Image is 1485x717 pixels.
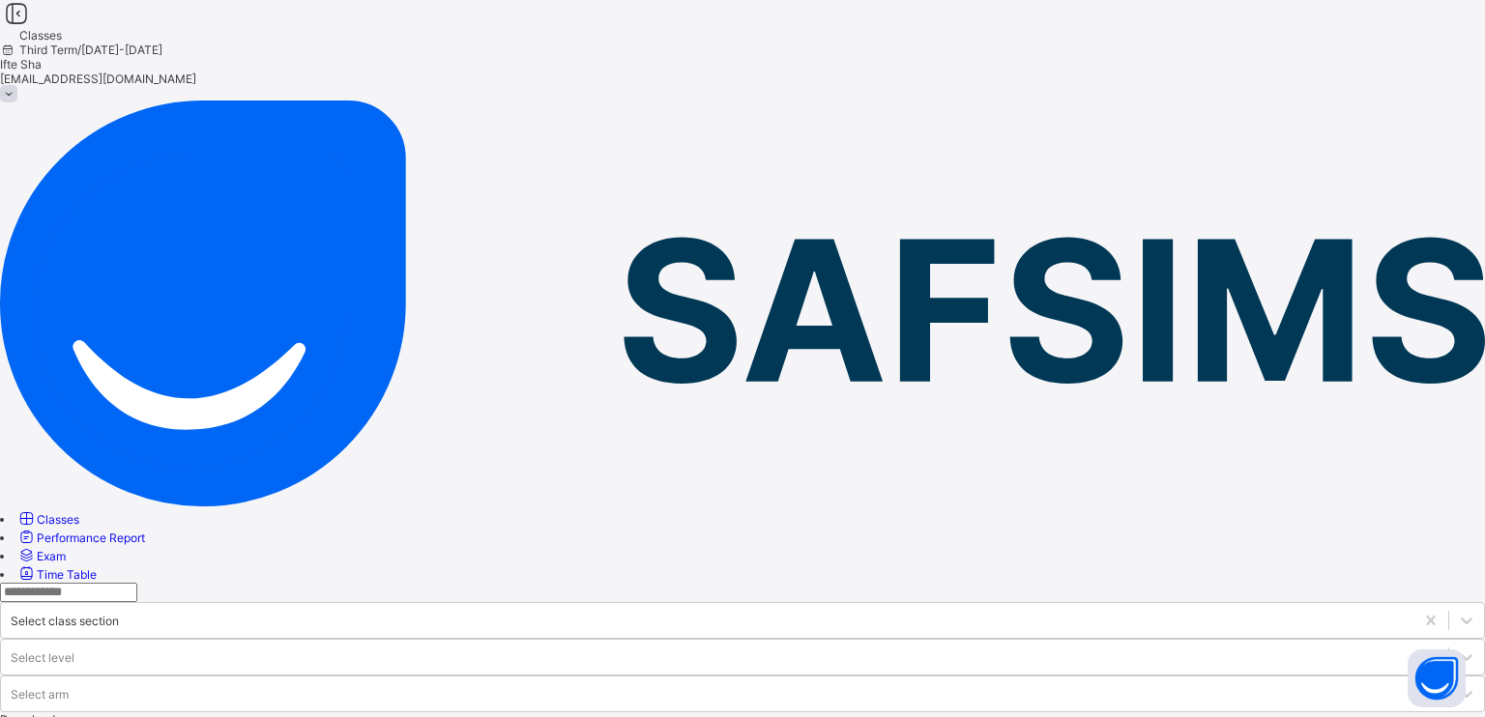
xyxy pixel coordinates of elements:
span: Performance Report [37,531,145,545]
a: Exam [16,549,66,563]
div: Select arm [11,686,69,701]
div: Select level [11,649,74,664]
a: Performance Report [16,531,145,545]
span: Exam [37,549,66,563]
div: Select class section [11,613,119,627]
span: Classes [19,28,62,43]
span: Time Table [37,567,97,582]
button: Open asap [1408,649,1466,707]
span: Classes [37,512,79,527]
a: Time Table [16,567,97,582]
a: Classes [16,512,79,527]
